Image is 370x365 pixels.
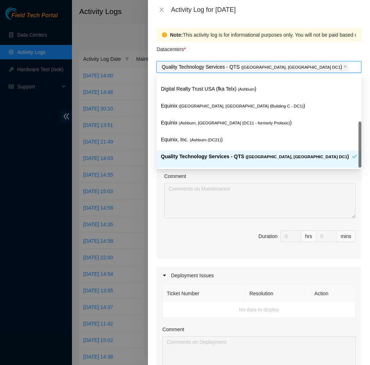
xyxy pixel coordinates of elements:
th: Action [311,286,356,302]
th: Ticket Number [163,286,245,302]
span: caret-right [162,273,167,278]
span: ( [GEOGRAPHIC_DATA], [GEOGRAPHIC_DATA] DC1 [241,65,340,69]
span: close [159,7,164,13]
div: Deployment Issues [157,267,361,284]
button: Close [157,6,167,13]
p: Equinix ) [161,102,357,110]
span: ( Ashburn, [GEOGRAPHIC_DATA] (DC11 - formerly Prolexic) [179,121,290,125]
p: Quality Technology Services - QTS ) [161,152,352,161]
th: Resolution [245,286,311,302]
div: Duration [258,232,277,240]
label: Comment [164,172,186,180]
span: close [343,65,347,69]
p: Equinix, Inc. ) [161,136,357,144]
p: Digital Realty Trust USA (fka Telx) ) [161,85,357,93]
span: ( [GEOGRAPHIC_DATA], [GEOGRAPHIC_DATA] (Building C - DC1) [179,104,303,108]
p: Quality Technology Services - QTS ) [162,63,342,71]
div: Activity Log for [DATE] [171,6,361,14]
td: No data to display [163,302,356,318]
p: Datacenters [157,42,186,53]
span: exclamation-circle [162,32,167,37]
div: mins [337,231,356,242]
span: ( Ashburn (DC21) [190,138,221,142]
p: Equinix ) [161,119,357,127]
strong: Note: [170,31,183,39]
span: check [352,154,357,159]
label: Comment [162,325,184,333]
span: ( [GEOGRAPHIC_DATA], [GEOGRAPHIC_DATA] DC1 [245,155,347,159]
textarea: Comment [164,183,356,218]
div: hrs [301,231,316,242]
span: ( Ashburn [238,87,255,91]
